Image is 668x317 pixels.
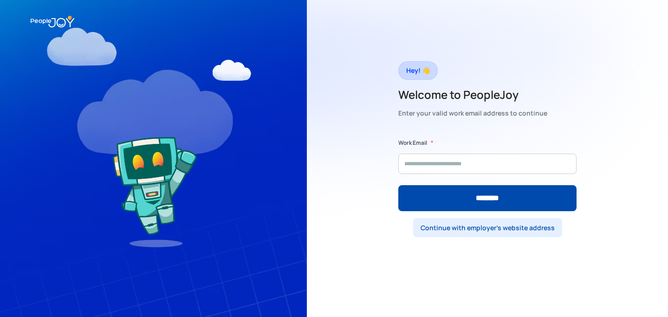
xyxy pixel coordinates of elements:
div: Enter your valid work email address to continue [398,107,547,120]
h2: Welcome to PeopleJoy [398,87,547,102]
form: Form [398,138,577,211]
a: Continue with employer's website address [413,218,562,237]
div: Hey! 👋 [406,64,430,77]
label: Work Email [398,138,427,148]
div: Continue with employer's website address [421,223,555,233]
